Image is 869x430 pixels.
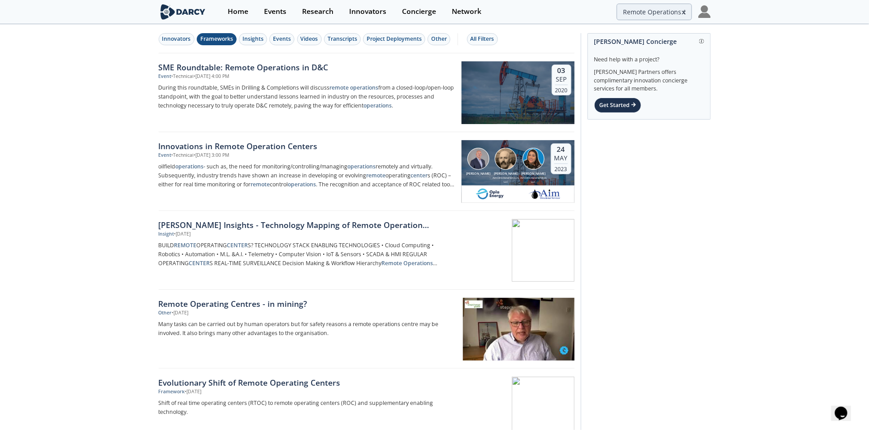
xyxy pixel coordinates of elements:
[428,33,450,45] button: Other
[159,162,455,189] p: oilfield - such as, the need for monitoring/controlling/managing remotely and virtually. Subseque...
[159,298,455,310] div: Remote Operating Centres - in mining?
[288,181,316,188] strong: operations
[159,73,172,80] div: Event
[159,4,208,20] img: logo-wide.svg
[402,8,436,15] div: Concierge
[269,33,294,45] button: Events
[197,33,237,45] button: Frameworks
[467,148,489,170] img: Kieron Gibbs
[348,163,376,170] strong: operations
[239,33,267,45] button: Insights
[367,35,422,43] div: Project Deployments
[159,33,195,45] button: Innovators
[162,35,191,43] div: Innovators
[324,33,361,45] button: Transcripts
[555,85,568,94] div: 2020
[159,61,455,73] div: SME Roundtable: Remote Operations in D&C
[495,148,517,170] img: Ben Leonard
[404,259,438,267] strong: Operations
[363,33,425,45] button: Project Deployments
[159,152,172,159] div: Event
[172,310,189,317] div: • [DATE]
[159,53,575,132] a: SME Roundtable: Remote Operations in D&C Event •Technical•[DATE] 4:00 PM During this roundtable, ...
[159,290,575,369] a: Remote Operating Centres - in mining? Other •[DATE] Many tasks can be carried out by human operat...
[251,181,270,188] strong: remote
[555,75,568,83] div: Sep
[159,231,174,238] div: Insight
[228,8,248,15] div: Home
[189,259,210,267] strong: CENTER
[174,231,191,238] div: • [DATE]
[476,189,504,199] img: 1683663463349-Opla-Col%402x.png
[520,176,548,184] div: Aim Directional Services LLC
[159,140,455,152] div: Innovations in Remote Operation Centers
[367,172,386,179] strong: remote
[159,83,455,110] p: During this roundtable, SMEs in Drilling & Completions will discuss from a closed-loop/open-loop ...
[176,163,204,170] strong: operations
[555,66,568,75] div: 03
[594,98,641,113] div: Get Started
[159,399,455,417] p: Shift of real time operating centers (RTOC) to remote operating centers (ROC) and supplementary e...
[617,4,692,20] input: Advanced Search
[242,35,264,43] div: Insights
[159,310,172,317] div: Other
[350,84,379,91] strong: operations
[364,102,392,109] strong: operations
[273,35,291,43] div: Events
[529,189,560,199] img: 1680631682838-Aim_logo_theme.png
[554,163,568,172] div: 2023
[200,35,233,43] div: Frameworks
[411,172,428,179] strong: center
[159,320,455,338] p: Many tasks can be carried out by human operators but for safety reasons a remote operations centr...
[227,241,248,249] strong: CENTER
[297,33,322,45] button: Videos
[302,8,333,15] div: Research
[465,172,493,176] div: [PERSON_NAME]
[520,172,548,176] div: [PERSON_NAME]
[301,35,318,43] div: Videos
[554,154,568,162] div: May
[594,49,704,64] div: Need help with a project?
[382,259,402,267] strong: Remote
[698,5,711,18] img: Profile
[159,241,455,268] p: BUILD OPERATING S? TECHNOLOGY STACK ENABLING TECHNOLOGIES • Cloud Computing • Robotics • Automati...
[471,35,494,43] div: All Filters
[159,388,185,396] div: Framework
[328,35,357,43] div: Transcripts
[594,64,704,93] div: [PERSON_NAME] Partners offers complimentary innovation concierge services for all members.
[174,241,197,249] strong: REMOTE
[159,211,575,290] a: [PERSON_NAME] Insights - Technology Mapping of Remote Operation Landscape Insight •[DATE] BUILDRE...
[492,172,520,176] div: [PERSON_NAME]
[172,152,229,159] div: • Technical • [DATE] 3:00 PM
[523,148,545,170] img: Gaby Brickhouse
[831,394,860,421] iframe: chat widget
[264,8,286,15] div: Events
[349,8,386,15] div: Innovators
[159,377,455,388] div: Evolutionary Shift of Remote Operating Centers
[699,39,704,44] img: information.svg
[554,145,568,154] div: 24
[185,388,202,396] div: • [DATE]
[452,8,481,15] div: Network
[431,35,447,43] div: Other
[159,219,455,231] div: [PERSON_NAME] Insights - Technology Mapping of Remote Operation Landscape
[330,84,349,91] strong: remote
[594,34,704,49] div: [PERSON_NAME] Concierge
[492,176,520,184] div: Aim Directional Services LLC
[159,132,575,211] a: Innovations in Remote Operation Centers Event •Technical•[DATE] 3:00 PM oilfieldoperations- such ...
[467,33,498,45] button: All Filters
[172,73,229,80] div: • Technical • [DATE] 4:00 PM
